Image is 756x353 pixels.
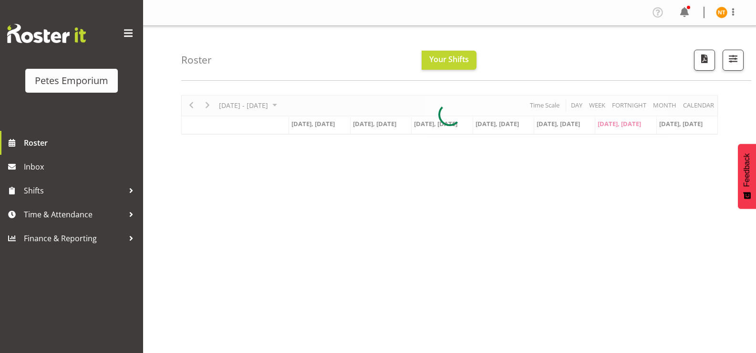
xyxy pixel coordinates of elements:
[7,24,86,43] img: Rosterit website logo
[716,7,727,18] img: nicole-thomson8388.jpg
[743,153,751,187] span: Feedback
[24,136,138,150] span: Roster
[738,144,756,209] button: Feedback - Show survey
[24,231,124,246] span: Finance & Reporting
[181,54,212,65] h4: Roster
[35,74,108,88] div: Petes Emporium
[422,51,476,70] button: Your Shifts
[24,183,124,198] span: Shifts
[24,207,124,222] span: Time & Attendance
[429,54,469,64] span: Your Shifts
[24,160,138,174] span: Inbox
[723,50,744,71] button: Filter Shifts
[694,50,715,71] button: Download a PDF of the roster according to the set date range.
